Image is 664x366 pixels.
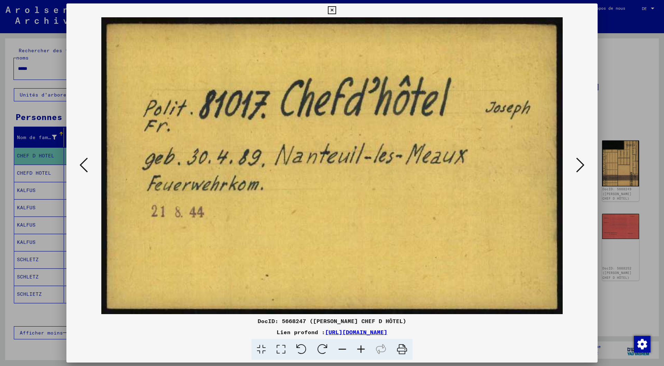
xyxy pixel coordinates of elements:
[90,17,574,314] img: 001.jpg
[634,336,651,353] img: Modifier
[277,329,325,336] font: Lien profond :
[258,318,406,324] font: DocID: 5668247 ([PERSON_NAME] CHEF D HÔTEL)
[325,329,387,336] a: [URL][DOMAIN_NAME]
